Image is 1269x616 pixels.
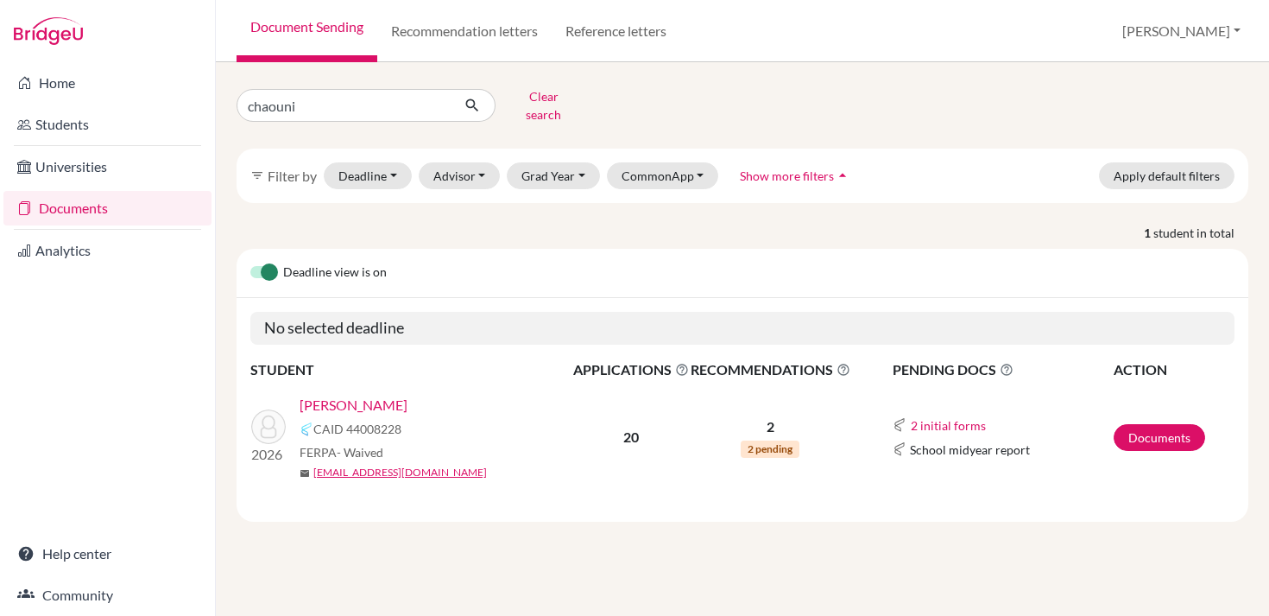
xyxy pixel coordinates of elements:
span: Filter by [268,168,317,184]
a: Home [3,66,211,100]
a: Help center [3,537,211,571]
img: Common App logo [893,418,906,432]
h5: No selected deadline [250,312,1234,345]
span: student in total [1153,224,1248,242]
p: 2026 [251,444,286,465]
p: 2 [691,416,850,437]
a: Documents [3,191,211,225]
button: Clear search [496,83,591,128]
a: Analytics [3,233,211,268]
button: [PERSON_NAME] [1114,15,1248,48]
span: Deadline view is on [283,263,387,283]
span: APPLICATIONS [573,359,689,380]
th: STUDENT [250,359,572,381]
img: Common App logo [893,442,906,456]
span: 2 pending [741,441,799,458]
input: Find student by name... [237,89,451,122]
span: RECOMMENDATIONS [691,359,850,380]
span: PENDING DOCS [893,359,1113,380]
button: Grad Year [507,162,600,189]
i: arrow_drop_up [834,167,851,184]
a: [PERSON_NAME] [300,395,407,416]
button: Deadline [324,162,412,189]
span: Show more filters [740,168,834,183]
img: Chaouni, Layla [251,410,286,444]
i: filter_list [250,168,264,182]
button: 2 initial forms [910,416,987,435]
span: School midyear report [910,441,1030,459]
button: Apply default filters [1099,162,1234,189]
img: Bridge-U [14,17,83,45]
img: Common App logo [300,422,313,436]
button: CommonApp [607,162,719,189]
span: FERPA [300,443,383,461]
strong: 1 [1144,224,1153,242]
button: Advisor [419,162,501,189]
a: Community [3,578,211,613]
th: ACTION [1113,359,1234,381]
b: 20 [623,429,639,445]
a: Documents [1114,424,1205,451]
span: mail [300,468,310,479]
span: - Waived [337,445,383,460]
span: CAID 44008228 [313,420,401,438]
a: [EMAIL_ADDRESS][DOMAIN_NAME] [313,465,487,480]
a: Students [3,107,211,142]
a: Universities [3,149,211,184]
button: Show more filtersarrow_drop_up [725,162,866,189]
